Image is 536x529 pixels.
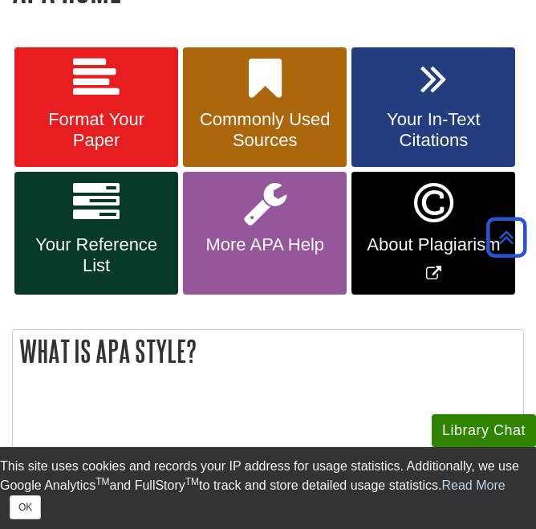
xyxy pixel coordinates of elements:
[363,109,503,151] span: Your In-Text Citations
[195,234,335,255] span: More APA Help
[183,47,347,168] a: Commonly Used Sources
[14,172,178,295] a: Your Reference List
[351,47,515,168] a: Your In-Text Citations
[183,172,347,295] a: More APA Help
[195,109,335,151] span: Commonly Used Sources
[26,234,166,276] span: Your Reference List
[432,414,536,447] button: Library Chat
[442,478,506,492] a: Read More
[481,226,532,248] a: Back to Top
[13,330,523,372] h2: What is APA Style?
[14,47,178,168] a: Format Your Paper
[95,476,109,487] sup: TM
[10,495,41,519] button: Close
[363,234,503,255] span: About Plagiarism
[26,109,166,151] span: Format Your Paper
[351,172,515,295] a: Link opens in new window
[185,476,199,487] sup: TM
